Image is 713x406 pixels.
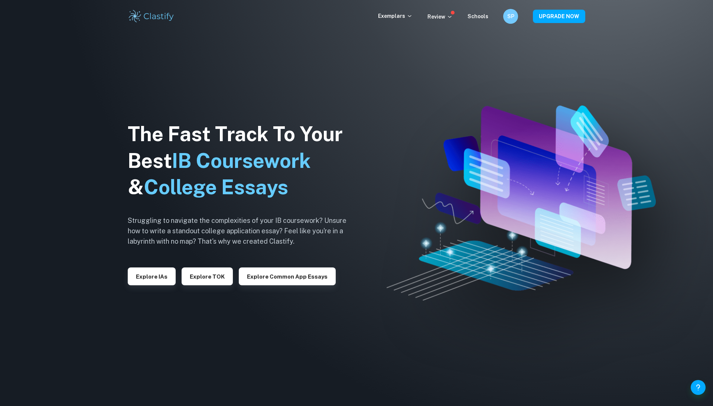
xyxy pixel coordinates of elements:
[128,215,358,247] h6: Struggling to navigate the complexities of your IB coursework? Unsure how to write a standout col...
[182,273,233,280] a: Explore TOK
[128,9,175,24] img: Clastify logo
[172,149,311,172] span: IB Coursework
[378,12,413,20] p: Exemplars
[182,267,233,285] button: Explore TOK
[468,13,488,19] a: Schools
[533,10,585,23] button: UPGRADE NOW
[691,380,706,395] button: Help and Feedback
[427,13,453,21] p: Review
[503,9,518,24] button: SP
[128,267,176,285] button: Explore IAs
[128,273,176,280] a: Explore IAs
[239,273,336,280] a: Explore Common App essays
[239,267,336,285] button: Explore Common App essays
[144,175,288,199] span: College Essays
[128,121,358,201] h1: The Fast Track To Your Best &
[507,12,515,20] h6: SP
[387,105,656,301] img: Clastify hero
